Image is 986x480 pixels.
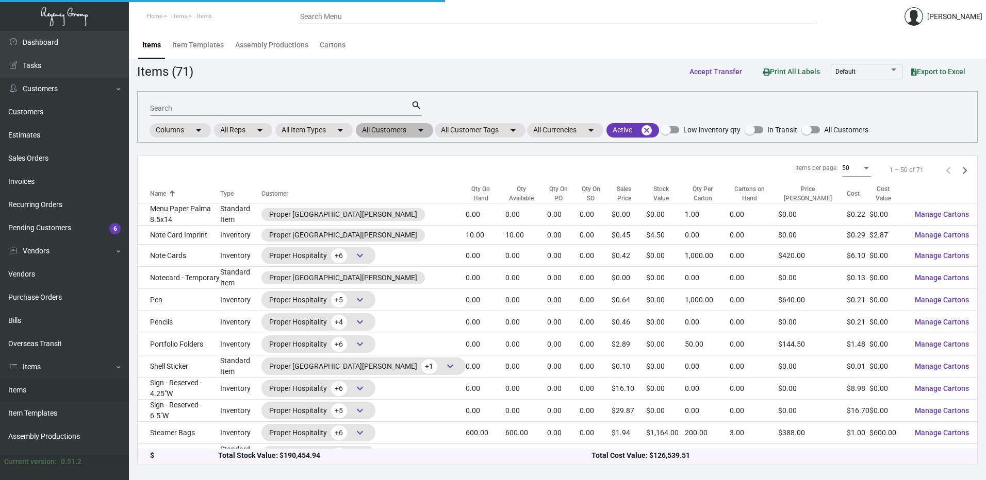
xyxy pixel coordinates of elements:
[580,267,611,289] td: 0.00
[869,333,907,355] td: $0.00
[847,355,869,378] td: $0.01
[778,333,846,355] td: $144.50
[220,189,261,198] div: Type
[907,335,977,353] button: Manage Cartons
[269,336,368,352] div: Proper Hospitality
[646,184,685,203] div: Stock Value
[646,444,685,466] td: $0.00
[547,422,580,444] td: 0.00
[685,355,729,378] td: 0.00
[505,378,547,400] td: 0.00
[505,311,547,333] td: 0.00
[150,189,220,198] div: Name
[612,355,646,378] td: $0.10
[869,444,907,466] td: $0.00
[646,184,676,203] div: Stock Value
[580,203,611,226] td: 0.00
[685,267,729,289] td: 0.00
[507,124,519,136] mat-icon: arrow_drop_down
[778,378,846,400] td: $0.00
[957,162,973,178] button: Next page
[869,289,907,311] td: $0.00
[138,333,220,355] td: Portfolio Folders
[767,124,797,136] span: In Transit
[730,400,779,422] td: 0.00
[940,162,957,178] button: Previous page
[646,226,685,245] td: $4.50
[646,311,685,333] td: $0.00
[730,422,779,444] td: 3.00
[172,13,187,20] span: Items
[220,289,261,311] td: Inventory
[646,203,685,226] td: $0.00
[730,355,779,378] td: 0.00
[354,338,366,350] span: keyboard_arrow_down
[847,267,869,289] td: $0.13
[269,230,417,241] div: Proper [GEOGRAPHIC_DATA][PERSON_NAME]
[150,123,211,138] mat-chip: Columns
[435,123,525,138] mat-chip: All Customer Tags
[847,378,869,400] td: $8.98
[606,123,659,138] mat-chip: Active
[331,403,347,418] span: +5
[646,267,685,289] td: $0.00
[466,226,505,245] td: 10.00
[466,289,505,311] td: 0.00
[835,68,856,75] span: Default
[138,245,220,267] td: Note Cards
[214,123,272,138] mat-chip: All Reps
[646,400,685,422] td: $0.00
[197,13,212,20] span: Items
[612,422,646,444] td: $1.94
[421,359,437,374] span: +1
[907,445,977,464] button: Manage Cartons
[685,400,729,422] td: 0.00
[138,311,220,333] td: Pencils
[842,164,849,172] span: 50
[847,245,869,267] td: $6.10
[612,333,646,355] td: $2.89
[778,355,846,378] td: $0.00
[927,11,982,22] div: [PERSON_NAME]
[685,245,729,267] td: 1,000.00
[547,267,580,289] td: 0.00
[138,289,220,311] td: Pen
[730,289,779,311] td: 0.00
[778,400,846,422] td: $0.00
[147,13,162,20] span: Home
[334,124,347,136] mat-icon: arrow_drop_down
[269,209,417,220] div: Proper [GEOGRAPHIC_DATA][PERSON_NAME]
[907,313,977,331] button: Manage Cartons
[907,401,977,420] button: Manage Cartons
[915,210,969,218] span: Manage Cartons
[646,333,685,355] td: $0.00
[778,184,837,203] div: Price [PERSON_NAME]
[612,203,646,226] td: $0.00
[612,245,646,267] td: $0.42
[138,422,220,444] td: Steamer Bags
[730,203,779,226] td: 0.00
[466,400,505,422] td: 0.00
[683,124,741,136] span: Low inventory qty
[778,422,846,444] td: $388.00
[869,267,907,289] td: $0.00
[646,378,685,400] td: $0.00
[612,444,646,466] td: $0.03
[685,444,729,466] td: 0.00
[254,124,266,136] mat-icon: arrow_drop_down
[754,62,828,81] button: Print All Labels
[640,124,653,136] mat-icon: cancel
[847,311,869,333] td: $0.21
[646,245,685,267] td: $0.00
[730,444,779,466] td: 0.00
[505,400,547,422] td: 0.00
[331,315,347,330] span: +4
[547,311,580,333] td: 0.00
[220,444,261,466] td: Standard Item
[869,203,907,226] td: $0.00
[354,382,366,395] span: keyboard_arrow_down
[547,184,570,203] div: Qty On PO
[261,184,466,203] th: Customer
[903,62,974,81] button: Export to Excel
[580,400,611,422] td: 0.00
